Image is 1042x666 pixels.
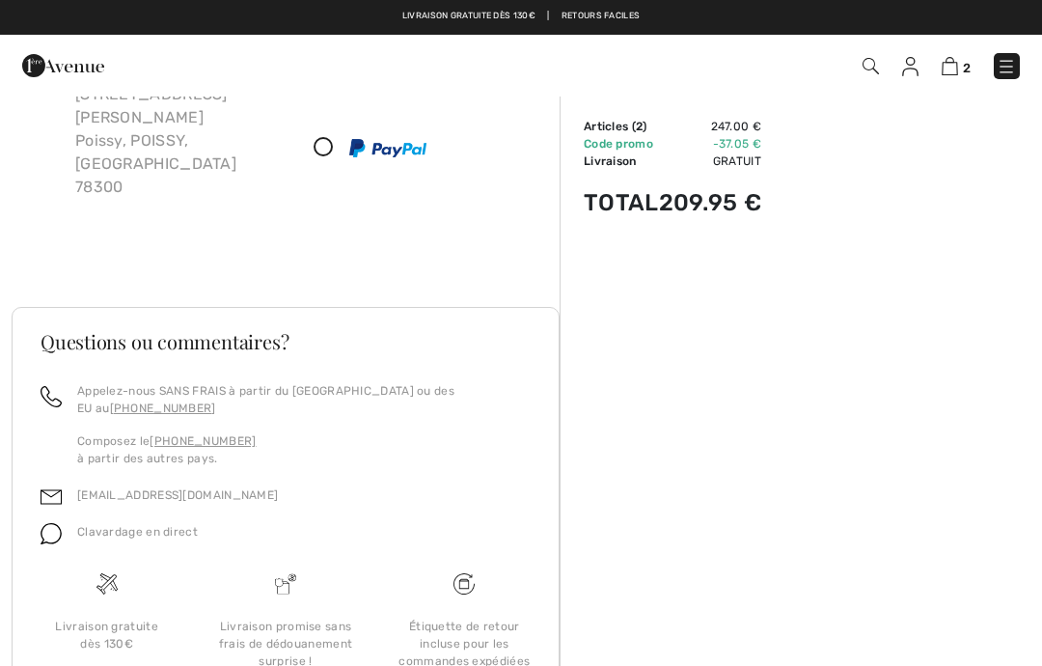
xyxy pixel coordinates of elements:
span: | [547,10,549,23]
a: 2 [942,54,971,77]
td: Articles ( ) [584,118,659,135]
img: call [41,386,62,407]
p: Appelez-nous SANS FRAIS à partir du [GEOGRAPHIC_DATA] ou des EU au [77,382,531,417]
a: [PHONE_NUMBER] [150,434,256,448]
div: [PERSON_NAME] [STREET_ADDRESS][PERSON_NAME] Poissy, POISSY, [GEOGRAPHIC_DATA] 78300 [60,44,274,214]
img: Livraison gratuite dès 130&#8364; [453,573,475,595]
td: Total [584,170,659,236]
td: 247.00 € [659,118,761,135]
td: Gratuit [659,153,761,170]
td: -37.05 € [659,135,761,153]
img: Mes infos [902,57,919,76]
img: Livraison gratuite dès 130&#8364; [96,573,118,595]
img: Recherche [863,58,879,74]
a: [EMAIL_ADDRESS][DOMAIN_NAME] [77,488,278,502]
img: Menu [997,57,1016,76]
span: 2 [963,61,971,75]
td: Livraison [584,153,659,170]
img: Livraison promise sans frais de dédouanement surprise&nbsp;! [275,573,296,595]
a: Retours faciles [562,10,641,23]
img: email [41,486,62,508]
img: PayPal [349,139,426,157]
h3: Questions ou commentaires? [41,332,531,351]
img: 1ère Avenue [22,46,104,85]
img: chat [41,523,62,544]
td: Code promo [584,135,659,153]
span: 2 [636,120,643,133]
td: 209.95 € [659,170,761,236]
a: Livraison gratuite dès 130€ [402,10,535,23]
img: Panier d'achat [942,57,958,75]
div: Livraison gratuite dès 130€ [33,618,180,652]
a: [PHONE_NUMBER] [110,402,216,415]
a: 1ère Avenue [22,55,104,73]
span: Clavardage en direct [77,525,198,539]
p: Composez le à partir des autres pays. [77,432,531,467]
